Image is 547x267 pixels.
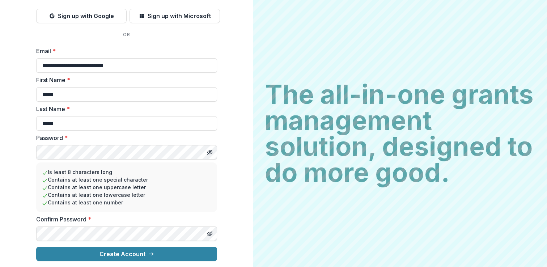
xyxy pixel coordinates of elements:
label: Last Name [36,105,213,113]
li: Contains at least one number [42,199,211,206]
label: Confirm Password [36,215,213,224]
li: Contains at least one special character [42,176,211,183]
button: Create Account [36,247,217,261]
button: Toggle password visibility [204,228,216,240]
label: Email [36,47,213,55]
label: Password [36,133,213,142]
button: Sign up with Google [36,9,127,23]
button: Toggle password visibility [204,147,216,158]
label: First Name [36,76,213,84]
li: Contains at least one uppercase letter [42,183,211,191]
li: Contains at least one lowercase letter [42,191,211,199]
li: Is least 8 characters long [42,168,211,176]
button: Sign up with Microsoft [130,9,220,23]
